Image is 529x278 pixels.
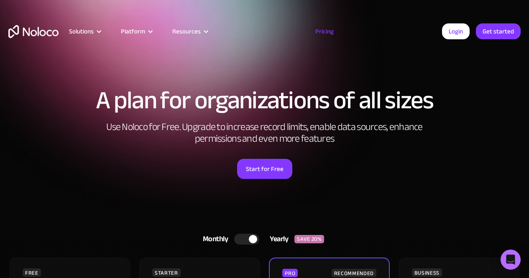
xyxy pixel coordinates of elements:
[97,121,432,145] h2: Use Noloco for Free. Upgrade to increase record limits, enable data sources, enhance permissions ...
[332,269,376,277] div: RECOMMENDED
[412,268,442,277] div: BUSINESS
[162,26,217,37] div: Resources
[23,268,41,277] div: FREE
[476,23,521,39] a: Get started
[305,26,344,37] a: Pricing
[259,233,294,245] div: Yearly
[69,26,94,37] div: Solutions
[110,26,162,37] div: Platform
[192,233,235,245] div: Monthly
[152,268,180,277] div: STARTER
[59,26,110,37] div: Solutions
[282,269,298,277] div: PRO
[121,26,145,37] div: Platform
[8,88,521,113] h1: A plan for organizations of all sizes
[8,25,59,38] a: home
[442,23,470,39] a: Login
[294,235,324,243] div: SAVE 20%
[501,250,521,270] div: Open Intercom Messenger
[237,159,292,179] a: Start for Free
[172,26,201,37] div: Resources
